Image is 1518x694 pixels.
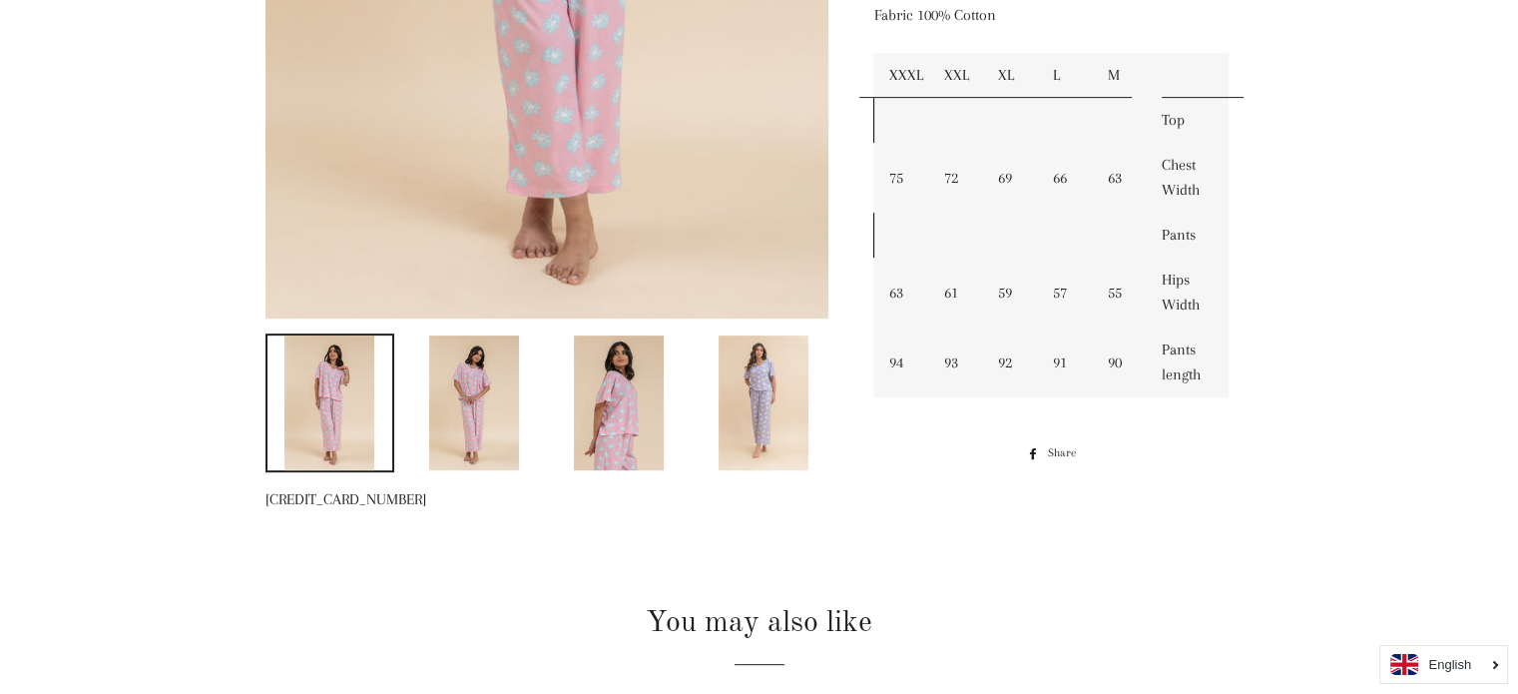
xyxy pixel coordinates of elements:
td: Hips Width [1147,258,1228,328]
i: English [1428,658,1471,671]
td: 90 [1093,328,1148,397]
td: Top [1147,98,1228,143]
td: 59 [983,258,1038,328]
img: Load image into Gallery viewer, Flower Loungeset [574,336,664,470]
td: 69 [983,143,1038,213]
td: XL [983,53,1038,98]
img: Load image into Gallery viewer, Flower Loungeset [429,336,519,470]
p: Fabric 100% Cotton [873,3,1228,28]
td: 61 [929,258,984,328]
img: Load image into Gallery viewer, Flower Loungeset [284,336,374,470]
td: 93 [929,328,984,397]
td: 57 [1038,258,1093,328]
td: Pants length [1147,328,1228,397]
a: English [1390,654,1497,675]
h2: You may also like [265,602,1254,644]
td: XXL [929,53,984,98]
td: 55 [1093,258,1148,328]
td: 75 [874,143,929,213]
img: Load image into Gallery viewer, Flower Loungeset [719,336,808,470]
td: 63 [874,258,929,328]
td: L [1038,53,1093,98]
td: 72 [929,143,984,213]
span: Share [1047,442,1085,464]
td: 91 [1038,328,1093,397]
td: M [1093,53,1148,98]
td: 94 [874,328,929,397]
td: Pants [1147,213,1228,258]
td: 92 [983,328,1038,397]
span: [CREDIT_CARD_NUMBER] [265,490,426,508]
td: 66 [1038,143,1093,213]
td: Chest Width [1147,143,1228,213]
td: XXXL [874,53,929,98]
td: 63 [1093,143,1148,213]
